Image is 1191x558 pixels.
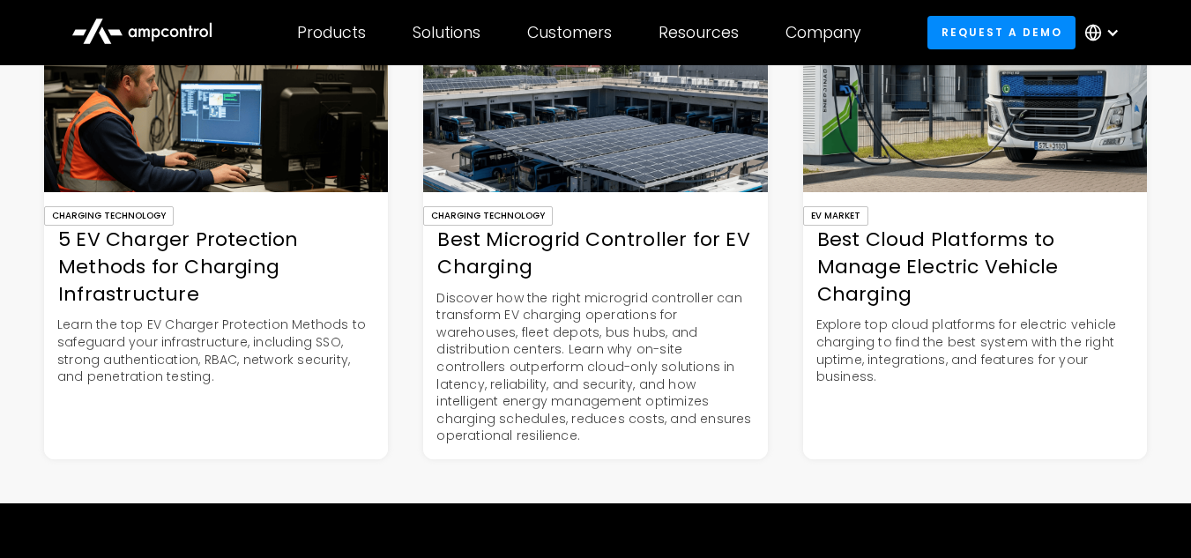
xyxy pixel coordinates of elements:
div: Customers [527,23,612,42]
div: Charging Technology [423,206,553,226]
a: Charging Technology5 EV Charger Protection Methods for Charging InfrastructureLearn the top EV Ch... [44,53,388,459]
div: Company [785,23,861,42]
img: Best Microgrid Controller for EV Charging [423,53,767,192]
img: 5 EV Charger Protection Methods for Charging Infrastructure [44,53,388,192]
div: Solutions [413,23,480,42]
div: Best Cloud Platforms to Manage Electric Vehicle Charging [803,227,1147,308]
p: Discover how the right microgrid controller can transform EV charging operations for warehouses, ... [423,290,767,445]
div: Resources [659,23,739,42]
div: 5 EV Charger Protection Methods for Charging Infrastructure [44,227,388,308]
div: Best Microgrid Controller for EV Charging [423,227,767,281]
a: Request a demo [927,16,1076,48]
p: Explore top cloud platforms for electric vehicle charging to find the best system with the right ... [803,316,1147,385]
div: EV Market [803,206,868,226]
div: Products [297,23,366,42]
img: Best Cloud Platforms to Manage Electric Vehicle Charging [803,53,1147,192]
div: Charging Technology [44,206,174,226]
p: Learn the top EV Charger Protection Methods to safeguard your infrastructure, including SSO, stro... [44,316,388,385]
a: EV MarketBest Cloud Platforms to Manage Electric Vehicle ChargingExplore top cloud platforms for ... [803,53,1147,459]
a: Charging TechnologyBest Microgrid Controller for EV ChargingDiscover how the right microgrid cont... [423,53,767,459]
